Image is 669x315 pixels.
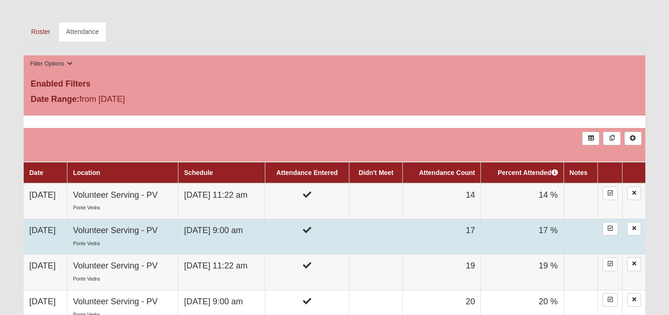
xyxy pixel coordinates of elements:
[627,187,641,200] a: Delete
[627,293,641,307] a: Delete
[603,293,618,307] a: Enter Attendance
[67,183,178,219] td: Volunteer Serving - PV
[498,169,557,176] a: Percent Attended
[582,132,599,145] a: Export to Excel
[24,183,67,219] td: [DATE]
[603,132,620,145] a: Merge Records into Merge Template
[184,169,213,176] a: Schedule
[73,276,100,281] small: Ponte Vedra
[359,169,394,176] a: Didn't Meet
[73,241,100,246] small: Ponte Vedra
[73,205,100,210] small: Ponte Vedra
[603,187,618,200] a: Enter Attendance
[603,257,618,271] a: Enter Attendance
[603,222,618,235] a: Enter Attendance
[27,59,75,69] button: Filter Options
[419,169,475,176] a: Attendance Count
[29,169,43,176] a: Date
[24,93,231,108] div: from [DATE]
[276,169,338,176] a: Attendance Entered
[403,219,481,255] td: 17
[24,22,58,41] a: Roster
[481,255,564,290] td: 19 %
[570,169,588,176] a: Notes
[24,255,67,290] td: [DATE]
[67,219,178,255] td: Volunteer Serving - PV
[59,22,106,41] a: Attendance
[481,183,564,219] td: 14 %
[627,222,641,235] a: Delete
[403,255,481,290] td: 19
[481,219,564,255] td: 17 %
[73,169,100,176] a: Location
[403,183,481,219] td: 14
[67,255,178,290] td: Volunteer Serving - PV
[624,132,642,145] a: Alt+N
[627,257,641,271] a: Delete
[178,219,265,255] td: [DATE] 9:00 am
[24,219,67,255] td: [DATE]
[31,79,638,89] h4: Enabled Filters
[178,183,265,219] td: [DATE] 11:22 am
[31,93,79,106] label: Date Range:
[178,255,265,290] td: [DATE] 11:22 am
